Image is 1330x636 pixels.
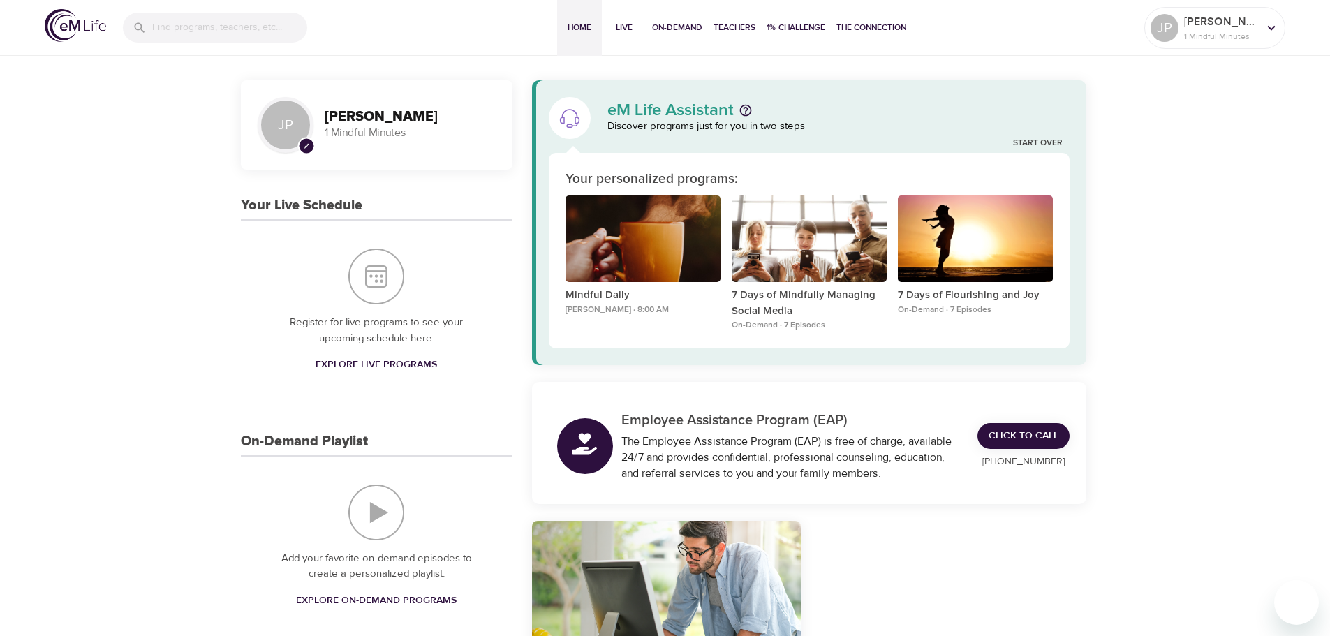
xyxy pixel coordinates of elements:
[898,195,1053,288] button: 7 Days of Flourishing and Joy
[898,288,1053,304] p: 7 Days of Flourishing and Joy
[566,170,738,190] p: Your personalized programs:
[621,434,961,482] div: The Employee Assistance Program (EAP) is free of charge, available 24/7 and provides confidential...
[566,195,721,288] button: Mindful Daily
[732,195,887,288] button: 7 Days of Mindfully Managing Social Media
[310,352,443,378] a: Explore Live Programs
[714,20,755,35] span: Teachers
[1274,580,1319,625] iframe: Button to launch messaging window
[566,304,721,316] p: [PERSON_NAME] · 8:00 AM
[652,20,702,35] span: On-Demand
[977,454,1070,469] p: [PHONE_NUMBER]
[316,356,437,374] span: Explore Live Programs
[621,410,961,431] p: Employee Assistance Program (EAP)
[290,588,462,614] a: Explore On-Demand Programs
[296,592,457,609] span: Explore On-Demand Programs
[269,551,485,582] p: Add your favorite on-demand episodes to create a personalized playlist.
[989,427,1058,445] span: Click to Call
[607,102,734,119] p: eM Life Assistant
[348,485,404,540] img: On-Demand Playlist
[269,315,485,346] p: Register for live programs to see your upcoming schedule here.
[45,9,106,42] img: logo
[241,198,362,214] h3: Your Live Schedule
[348,249,404,304] img: Your Live Schedule
[1013,138,1063,149] a: Start Over
[566,288,721,304] p: Mindful Daily
[563,20,596,35] span: Home
[325,125,496,141] p: 1 Mindful Minutes
[977,423,1070,449] a: Click to Call
[325,109,496,125] h3: [PERSON_NAME]
[732,319,887,332] p: On-Demand · 7 Episodes
[1151,14,1178,42] div: JP
[836,20,906,35] span: The Connection
[898,304,1053,316] p: On-Demand · 7 Episodes
[559,107,581,129] img: eM Life Assistant
[241,434,368,450] h3: On-Demand Playlist
[1184,30,1258,43] p: 1 Mindful Minutes
[732,288,887,319] p: 7 Days of Mindfully Managing Social Media
[152,13,307,43] input: Find programs, teachers, etc...
[1184,13,1258,30] p: [PERSON_NAME]
[607,119,1070,135] p: Discover programs just for you in two steps
[607,20,641,35] span: Live
[258,97,313,153] div: JP
[767,20,825,35] span: 1% Challenge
